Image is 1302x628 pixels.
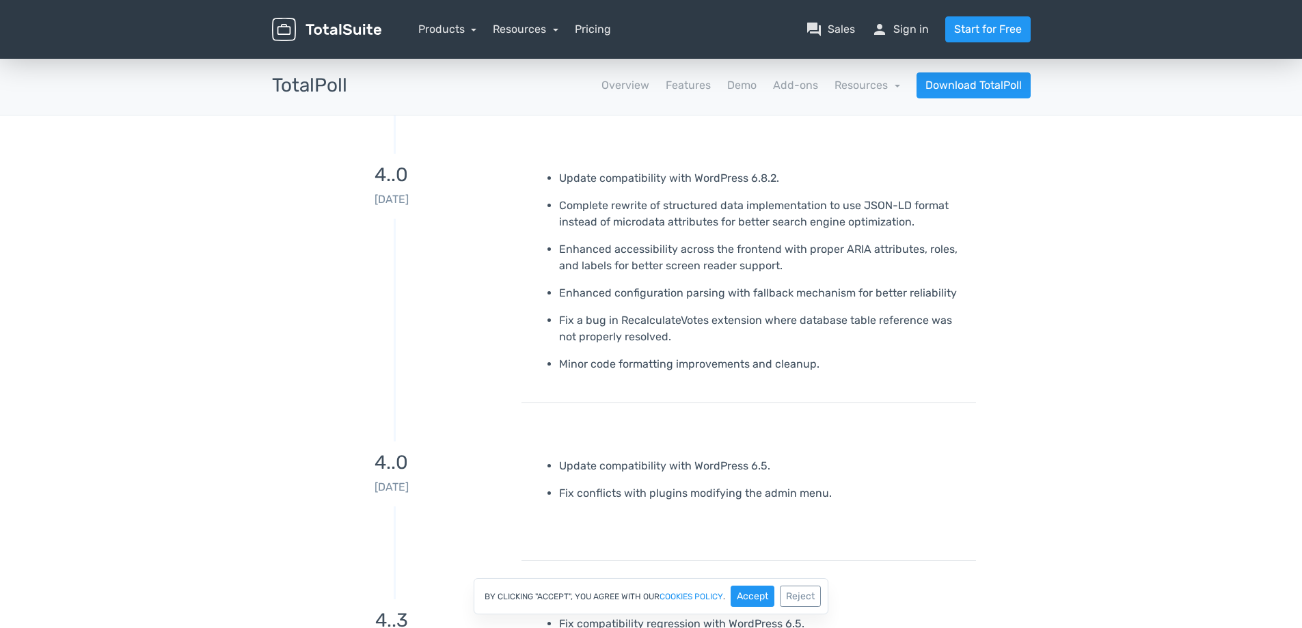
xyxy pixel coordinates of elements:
h3: TotalPoll [272,75,347,96]
a: Resources [493,23,558,36]
p: Update compatibility with WordPress 6.5. [559,458,966,474]
p: Minor code formatting improvements and cleanup. [559,356,966,372]
a: Features [666,77,711,94]
p: [DATE] [272,479,511,495]
a: Products [418,23,477,36]
a: Add-ons [773,77,818,94]
a: Download TotalPoll [917,72,1031,98]
a: cookies policy [660,592,723,601]
div: By clicking "Accept", you agree with our . [474,578,828,614]
p: [DATE] [272,191,511,208]
a: Demo [727,77,757,94]
p: Update compatibility with WordPress 6.8.2. [559,170,966,187]
a: Overview [601,77,649,94]
a: Pricing [575,21,611,38]
p: Enhanced configuration parsing with fallback mechanism for better reliability [559,285,966,301]
a: Resources [835,79,900,92]
p: Enhanced accessibility across the frontend with proper ARIA attributes, roles, and labels for bet... [559,241,966,274]
span: person [871,21,888,38]
p: Fix a bug in RecalculateVotes extension where database table reference was not properly resolved. [559,312,966,345]
h3: 4..0 [272,165,511,186]
a: Start for Free [945,16,1031,42]
button: Reject [780,586,821,607]
a: personSign in [871,21,929,38]
p: Complete rewrite of structured data implementation to use JSON-LD format instead of microdata att... [559,197,966,230]
img: TotalSuite for WordPress [272,18,381,42]
span: question_answer [806,21,822,38]
a: question_answerSales [806,21,855,38]
p: Fix conflicts with plugins modifying the admin menu. [559,485,966,502]
button: Accept [731,586,774,607]
h3: 4..0 [272,452,511,474]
